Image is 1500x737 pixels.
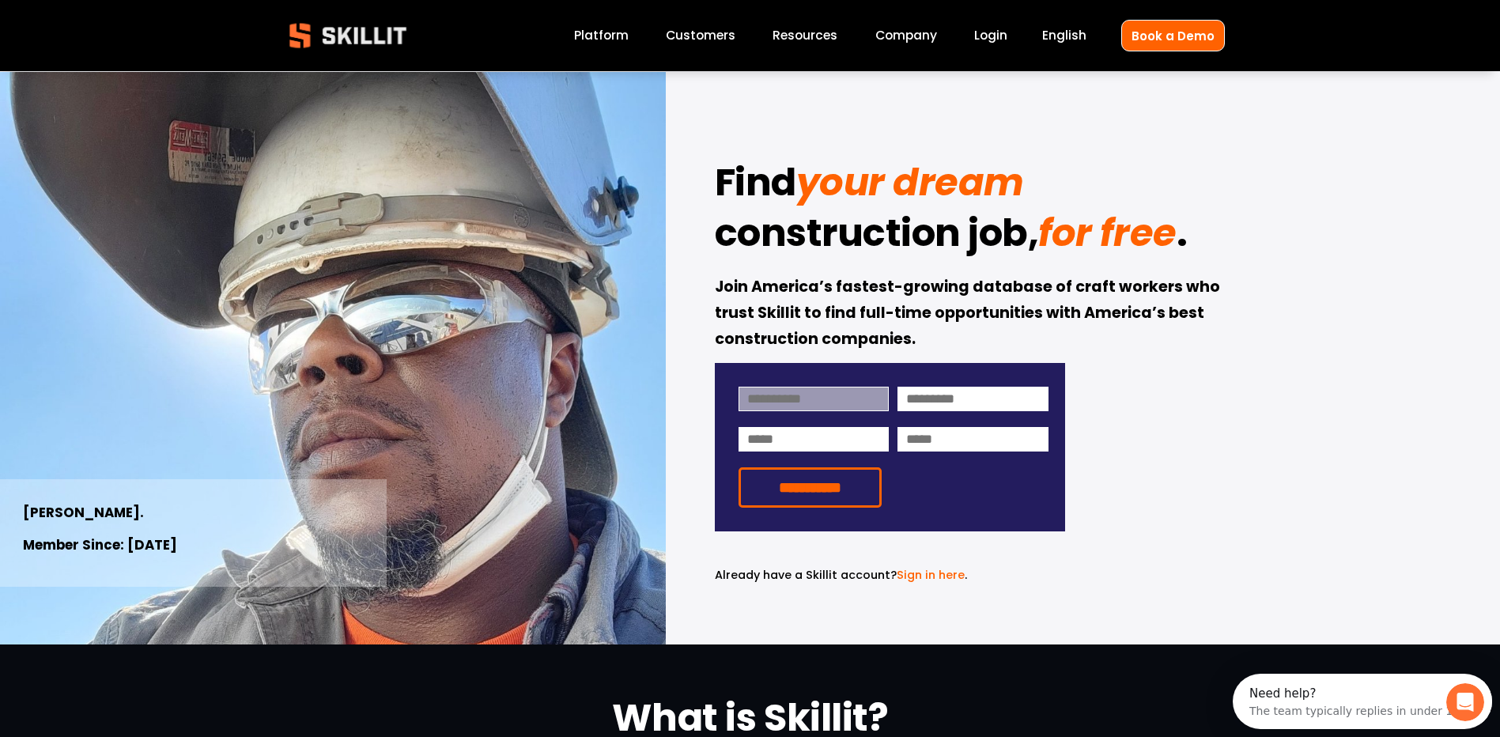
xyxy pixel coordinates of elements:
span: Resources [773,26,837,44]
span: English [1042,26,1086,44]
a: Book a Demo [1121,20,1225,51]
strong: Member Since: [DATE] [23,535,177,557]
strong: . [1177,204,1188,269]
a: Platform [574,25,629,47]
strong: Join America’s fastest-growing database of craft workers who trust Skillit to find full-time oppo... [715,275,1223,353]
em: for free [1038,206,1176,259]
div: The team typically replies in under 1h [17,26,227,43]
a: Login [974,25,1007,47]
div: language picker [1042,25,1086,47]
em: your dream [796,156,1024,209]
strong: construction job, [715,204,1039,269]
img: Skillit [276,12,420,59]
a: folder dropdown [773,25,837,47]
a: Sign in here [897,567,965,583]
p: . [715,566,1065,584]
a: Customers [666,25,735,47]
iframe: Intercom live chat discovery launcher [1233,674,1492,729]
span: Already have a Skillit account? [715,567,897,583]
a: Company [875,25,937,47]
strong: [PERSON_NAME]. [23,502,144,525]
div: Open Intercom Messenger [6,6,274,50]
iframe: Intercom live chat [1446,683,1484,721]
strong: Find [715,153,796,218]
div: Need help? [17,13,227,26]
